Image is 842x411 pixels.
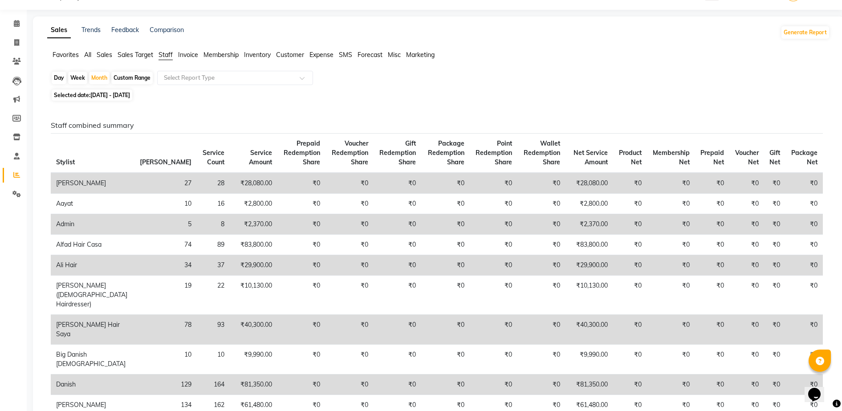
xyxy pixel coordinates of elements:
[134,173,197,194] td: 27
[785,173,823,194] td: ₹0
[111,26,139,34] a: Feedback
[647,235,695,255] td: ₹0
[203,51,239,59] span: Membership
[647,194,695,214] td: ₹0
[230,276,277,315] td: ₹10,130.00
[421,173,469,194] td: ₹0
[785,214,823,235] td: ₹0
[421,255,469,276] td: ₹0
[695,315,730,345] td: ₹0
[764,194,786,214] td: ₹0
[388,51,401,59] span: Misc
[729,194,764,214] td: ₹0
[68,72,87,84] div: Week
[332,139,368,166] span: Voucher Redemption Share
[565,194,613,214] td: ₹2,800.00
[140,158,191,166] span: [PERSON_NAME]
[230,235,277,255] td: ₹83,800.00
[339,51,352,59] span: SMS
[51,345,134,374] td: Big Danish [DEMOGRAPHIC_DATA]
[791,149,818,166] span: Package Net
[197,214,230,235] td: 8
[613,235,647,255] td: ₹0
[134,374,197,395] td: 129
[47,22,71,38] a: Sales
[197,235,230,255] td: 89
[785,235,823,255] td: ₹0
[309,51,334,59] span: Expense
[470,214,518,235] td: ₹0
[374,173,422,194] td: ₹0
[230,315,277,345] td: ₹40,300.00
[470,276,518,315] td: ₹0
[647,345,695,374] td: ₹0
[52,90,132,101] span: Selected date:
[729,345,764,374] td: ₹0
[470,345,518,374] td: ₹0
[769,149,780,166] span: Gift Net
[700,149,724,166] span: Prepaid Net
[421,214,469,235] td: ₹0
[203,149,224,166] span: Service Count
[325,276,374,315] td: ₹0
[51,315,134,345] td: [PERSON_NAME] Hair Saya
[785,345,823,374] td: ₹0
[159,51,173,59] span: Staff
[565,315,613,345] td: ₹40,300.00
[197,276,230,315] td: 22
[517,276,565,315] td: ₹0
[197,173,230,194] td: 28
[325,255,374,276] td: ₹0
[565,345,613,374] td: ₹9,990.00
[197,315,230,345] td: 93
[565,276,613,315] td: ₹10,130.00
[134,214,197,235] td: 5
[230,214,277,235] td: ₹2,370.00
[84,51,91,59] span: All
[517,255,565,276] td: ₹0
[647,374,695,395] td: ₹0
[695,214,730,235] td: ₹0
[97,51,112,59] span: Sales
[52,72,66,84] div: Day
[374,235,422,255] td: ₹0
[805,375,833,402] iframe: chat widget
[647,276,695,315] td: ₹0
[325,315,374,345] td: ₹0
[764,276,786,315] td: ₹0
[230,345,277,374] td: ₹9,990.00
[276,51,304,59] span: Customer
[197,374,230,395] td: 164
[619,149,642,166] span: Product Net
[374,214,422,235] td: ₹0
[277,345,325,374] td: ₹0
[277,276,325,315] td: ₹0
[277,255,325,276] td: ₹0
[277,315,325,345] td: ₹0
[249,149,272,166] span: Service Amount
[421,345,469,374] td: ₹0
[277,214,325,235] td: ₹0
[729,374,764,395] td: ₹0
[118,51,153,59] span: Sales Target
[111,72,153,84] div: Custom Range
[470,173,518,194] td: ₹0
[379,139,416,166] span: Gift Redemption Share
[374,276,422,315] td: ₹0
[374,374,422,395] td: ₹0
[785,374,823,395] td: ₹0
[729,214,764,235] td: ₹0
[785,255,823,276] td: ₹0
[764,214,786,235] td: ₹0
[421,374,469,395] td: ₹0
[81,26,101,34] a: Trends
[51,255,134,276] td: Ali Hair
[421,276,469,315] td: ₹0
[134,276,197,315] td: 19
[230,255,277,276] td: ₹29,900.00
[134,255,197,276] td: 34
[56,158,75,166] span: Stylist
[150,26,184,34] a: Comparison
[197,194,230,214] td: 16
[729,173,764,194] td: ₹0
